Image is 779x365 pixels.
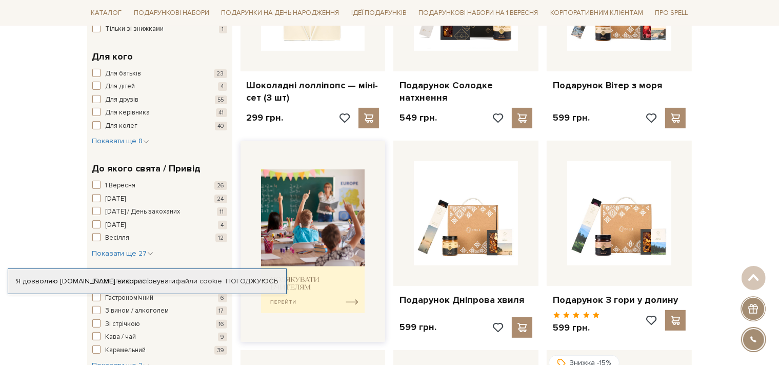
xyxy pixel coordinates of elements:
span: Для друзів [106,95,139,105]
span: 24 [214,195,227,203]
a: Подарунок Вітер з моря [553,80,686,91]
span: Для дітей [106,82,135,92]
a: файли cookie [175,277,222,285]
span: Тільки зі знижками [106,24,164,34]
a: Погоджуюсь [226,277,278,286]
span: 39 [214,346,227,355]
button: Гастрономічний 6 [92,293,227,303]
p: 549 грн. [400,112,437,124]
span: До якого свята / Привід [92,162,201,176]
span: 1 Вересня [106,181,136,191]
span: 12 [215,234,227,242]
button: Для керівника 41 [92,108,227,118]
span: Для батьків [106,69,142,79]
p: 599 грн. [553,322,600,334]
a: Корпоративним клієнтам [546,4,647,22]
div: Я дозволяю [DOMAIN_NAME] використовувати [8,277,286,286]
span: 16 [216,320,227,329]
button: Карамельний 39 [92,345,227,356]
span: Показати ще 27 [92,249,153,258]
span: [DATE] [106,220,126,230]
span: [DATE] / День закоханих [106,207,181,217]
span: Для колег [106,121,138,131]
a: Подарунки на День народження [217,5,344,21]
p: 299 грн. [247,112,284,124]
span: Весілля [106,233,130,243]
span: Для кого [92,50,133,64]
button: [DATE] / День закоханих 11 [92,207,227,217]
button: Для друзів 55 [92,95,227,105]
span: Зі стрічкою [106,319,141,330]
button: 1 Вересня 26 [92,181,227,191]
a: Подарунок З гори у долину [553,294,686,306]
button: З вином / алкоголем 17 [92,306,227,316]
button: Для колег 40 [92,121,227,131]
span: 4 [218,221,227,229]
span: 1 [219,25,227,33]
button: Кава / чай 9 [92,332,227,342]
button: Для дітей 4 [92,82,227,92]
span: 40 [215,122,227,130]
span: 17 [216,306,227,315]
button: Тільки зі знижками 1 [92,24,227,34]
span: 23 [214,69,227,78]
span: 4 [218,82,227,91]
p: 599 грн. [553,112,590,124]
span: 11 [217,207,227,216]
span: Карамельний [106,345,146,356]
a: Подарунок Солодке натхнення [400,80,532,104]
span: [DATE] [106,194,126,204]
span: 41 [216,108,227,117]
button: [DATE] 4 [92,220,227,230]
span: 6 [218,294,227,302]
a: Шоколадні лолліпопс — міні-сет (3 шт) [247,80,379,104]
a: Про Spell [651,5,692,21]
span: Показати ще 8 [92,137,149,145]
button: Для батьків 23 [92,69,227,79]
button: Зі стрічкою 16 [92,319,227,330]
a: Каталог [87,5,126,21]
button: Весілля 12 [92,233,227,243]
span: 26 [214,181,227,190]
img: banner [261,169,365,314]
span: Для керівника [106,108,150,118]
span: 55 [215,95,227,104]
span: 9 [218,333,227,341]
button: Показати ще 27 [92,248,153,259]
a: Подарункові набори на 1 Вересня [415,4,543,22]
a: Ідеї подарунків [347,5,411,21]
span: Гастрономічний [106,293,154,303]
span: З вином / алкоголем [106,306,169,316]
a: Подарункові набори [130,5,213,21]
a: Подарунок Дніпрова хвиля [400,294,532,306]
button: Показати ще 8 [92,136,149,146]
button: [DATE] 24 [92,194,227,204]
span: Кава / чай [106,332,136,342]
p: 599 грн. [400,321,436,333]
